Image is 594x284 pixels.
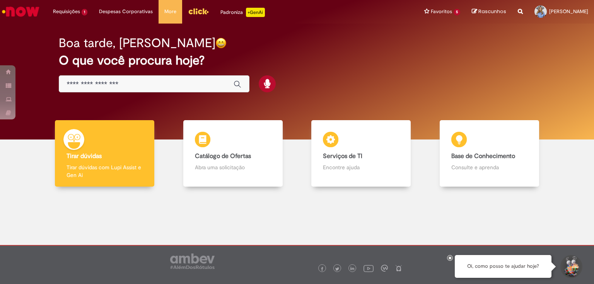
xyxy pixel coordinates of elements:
span: 5 [454,9,460,15]
span: Favoritos [431,8,452,15]
p: Tirar dúvidas com Lupi Assist e Gen Ai [67,163,143,179]
span: 1 [82,9,87,15]
img: ServiceNow [1,4,41,19]
a: Tirar dúvidas Tirar dúvidas com Lupi Assist e Gen Ai [41,120,169,187]
p: Encontre ajuda [323,163,399,171]
img: logo_footer_ambev_rotulo_gray.png [170,253,215,269]
div: Oi, como posso te ajudar hoje? [455,255,551,278]
h2: O que você procura hoje? [59,54,536,67]
div: Padroniza [220,8,265,17]
a: Base de Conhecimento Consulte e aprenda [425,120,554,187]
img: logo_footer_twitter.png [335,267,339,271]
img: happy-face.png [215,37,227,49]
p: +GenAi [246,8,265,17]
img: click_logo_yellow_360x200.png [188,5,209,17]
img: logo_footer_workplace.png [381,265,388,272]
a: Rascunhos [472,8,506,15]
img: logo_footer_naosei.png [395,265,402,272]
h2: Boa tarde, [PERSON_NAME] [59,36,215,50]
span: [PERSON_NAME] [549,8,588,15]
span: Despesas Corporativas [99,8,153,15]
span: More [164,8,176,15]
a: Catálogo de Ofertas Abra uma solicitação [169,120,297,187]
b: Base de Conhecimento [451,152,515,160]
img: logo_footer_youtube.png [364,263,374,273]
b: Serviços de TI [323,152,362,160]
p: Consulte e aprenda [451,163,527,171]
b: Catálogo de Ofertas [195,152,251,160]
span: Requisições [53,8,80,15]
b: Tirar dúvidas [67,152,102,160]
a: Serviços de TI Encontre ajuda [297,120,425,187]
button: Iniciar Conversa de Suporte [559,255,582,278]
img: logo_footer_facebook.png [320,267,324,271]
span: Rascunhos [478,8,506,15]
img: logo_footer_linkedin.png [350,267,354,271]
p: Abra uma solicitação [195,163,271,171]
